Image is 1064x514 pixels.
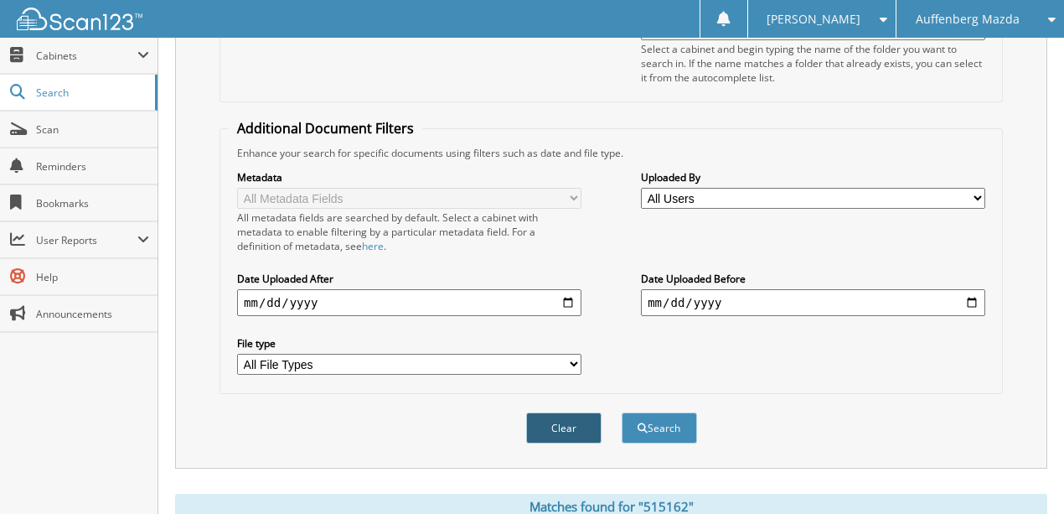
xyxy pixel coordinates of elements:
[36,307,149,321] span: Announcements
[36,49,137,63] span: Cabinets
[36,86,147,100] span: Search
[237,210,581,253] div: All metadata fields are searched by default. Select a cabinet with metadata to enable filtering b...
[229,119,422,138] legend: Additional Document Filters
[229,146,994,160] div: Enhance your search for specific documents using filters such as date and file type.
[641,42,985,85] div: Select a cabinet and begin typing the name of the folder you want to search in. If the name match...
[36,270,149,284] span: Help
[767,14,860,24] span: [PERSON_NAME]
[362,239,384,253] a: here
[916,14,1020,24] span: Auffenberg Mazda
[36,122,149,137] span: Scan
[641,272,985,286] label: Date Uploaded Before
[237,170,581,184] label: Metadata
[641,170,985,184] label: Uploaded By
[17,8,142,30] img: scan123-logo-white.svg
[526,413,602,444] button: Clear
[36,196,149,210] span: Bookmarks
[237,336,581,350] label: File type
[641,289,985,316] input: end
[237,272,581,286] label: Date Uploaded After
[980,434,1064,514] iframe: Chat Widget
[36,159,149,174] span: Reminders
[237,289,581,316] input: start
[622,413,697,444] button: Search
[36,233,137,247] span: User Reports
